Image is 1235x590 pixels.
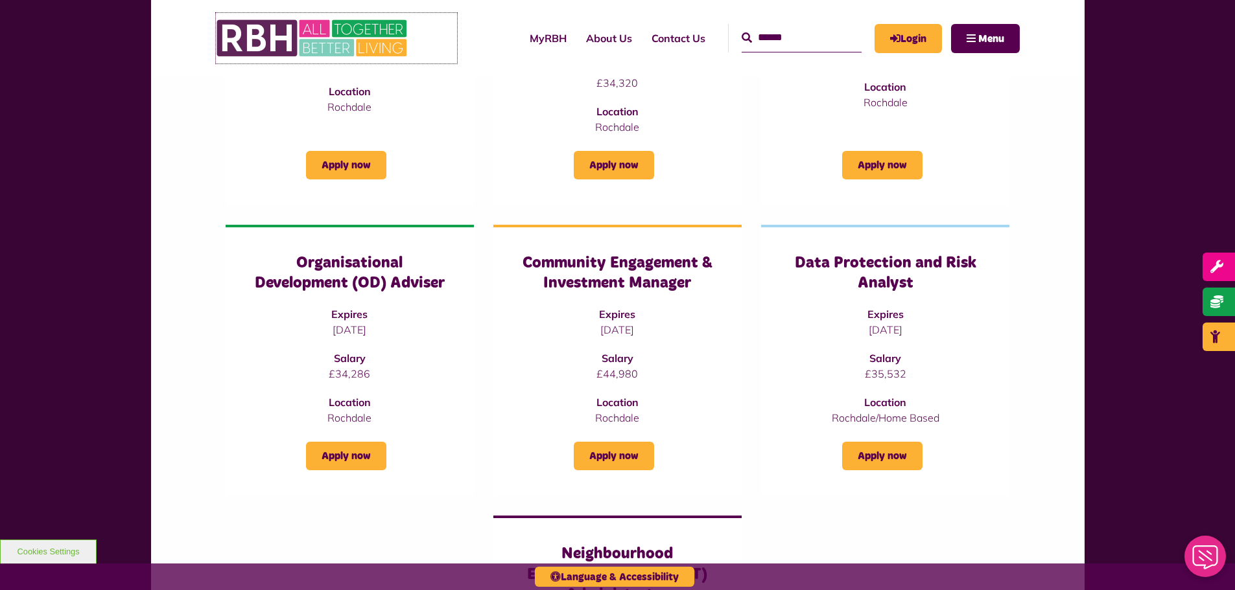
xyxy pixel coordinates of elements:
a: Apply now [306,442,386,470]
span: Menu [978,34,1004,44]
p: Rochdale/Home Based [787,410,983,425]
strong: Salary [334,352,366,365]
strong: Location [329,85,371,98]
strong: Location [864,396,906,409]
a: About Us [576,21,642,56]
a: Apply now [306,151,386,179]
p: £34,286 [252,366,448,381]
img: RBH [216,13,410,63]
h3: Community Engagement & Investment Manager [519,253,716,293]
strong: Expires [331,308,368,321]
a: Contact Us [642,21,715,56]
p: Rochdale [252,99,448,115]
iframe: Netcall Web Assistant for live chat [1177,532,1235,590]
p: [DATE] [787,322,983,337]
strong: Salary [869,352,901,365]
a: Apply now [842,151,923,179]
p: Rochdale [787,95,983,110]
button: Navigation [951,24,1020,53]
h3: Organisational Development (OD) Adviser [252,253,448,293]
strong: Salary [602,352,633,365]
p: [DATE] [519,322,716,337]
p: Rochdale [519,119,716,135]
strong: Expires [867,308,904,321]
strong: Location [596,396,639,409]
a: MyRBH [875,24,942,53]
p: £44,980 [519,366,716,381]
strong: Location [329,396,371,409]
strong: Location [596,105,639,118]
a: Apply now [574,442,654,470]
p: £35,532 [787,366,983,381]
h3: Data Protection and Risk Analyst [787,253,983,293]
button: Language & Accessibility [535,567,694,587]
a: Apply now [574,151,654,179]
a: Apply now [842,442,923,470]
strong: Expires [599,308,635,321]
strong: Location [864,80,906,93]
p: [DATE] [252,322,448,337]
a: MyRBH [520,21,576,56]
p: Rochdale [519,410,716,425]
p: £34,320 [519,75,716,91]
p: Rochdale [252,410,448,425]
